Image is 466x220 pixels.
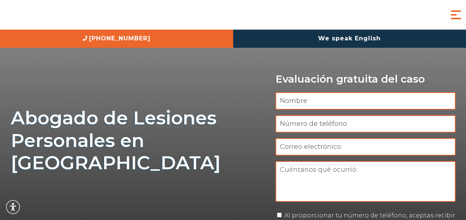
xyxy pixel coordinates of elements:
[275,138,456,156] input: Correo electrónico
[275,73,456,85] p: Evaluación gratuita del caso
[6,8,95,22] img: Auger & Auger Accident and Injury Lawyers Logo
[11,107,267,174] h1: Abogado de Lesiones Personales en [GEOGRAPHIC_DATA]
[275,115,456,133] input: Número de teléfono
[11,177,267,209] img: subtexto
[449,7,463,22] button: Menu
[275,92,456,110] input: Nombre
